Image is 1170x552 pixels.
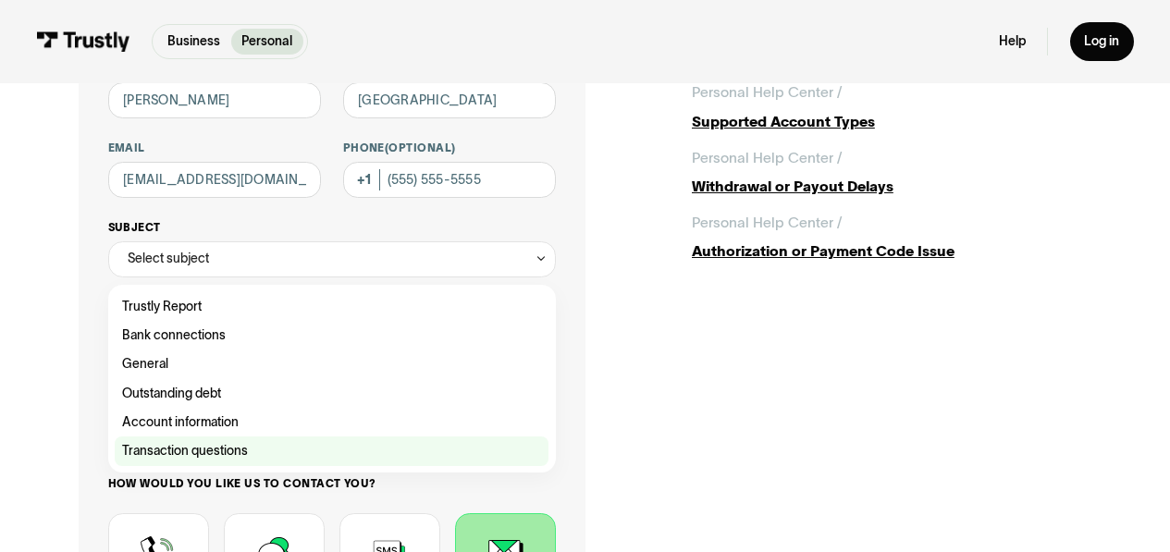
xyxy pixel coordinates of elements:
[122,296,202,317] span: Trustly Report
[241,32,292,52] p: Personal
[692,212,1091,263] a: Personal Help Center /Authorization or Payment Code Issue
[122,325,226,346] span: Bank connections
[36,31,130,51] img: Trustly Logo
[108,476,557,491] label: How would you like us to contact you?
[999,33,1026,50] a: Help
[108,162,322,198] input: alex@mail.com
[122,411,239,433] span: Account information
[122,383,221,404] span: Outstanding debt
[156,29,230,55] a: Business
[343,82,557,118] input: Howard
[108,220,557,235] label: Subject
[1084,33,1119,50] div: Log in
[692,212,842,233] div: Personal Help Center /
[108,277,557,472] nav: Select subject
[108,82,322,118] input: Alex
[385,141,456,153] span: (Optional)
[108,141,322,155] label: Email
[692,240,1091,262] div: Authorization or Payment Code Issue
[122,353,168,374] span: General
[692,111,1091,132] div: Supported Account Types
[108,241,557,277] div: Select subject
[343,141,557,155] label: Phone
[692,81,1091,132] a: Personal Help Center /Supported Account Types
[1070,22,1134,60] a: Log in
[692,147,842,168] div: Personal Help Center /
[692,176,1091,197] div: Withdrawal or Payout Delays
[167,32,220,52] p: Business
[343,162,557,198] input: (555) 555-5555
[122,440,248,461] span: Transaction questions
[231,29,303,55] a: Personal
[692,81,842,103] div: Personal Help Center /
[692,147,1091,198] a: Personal Help Center /Withdrawal or Payout Delays
[128,248,209,269] div: Select subject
